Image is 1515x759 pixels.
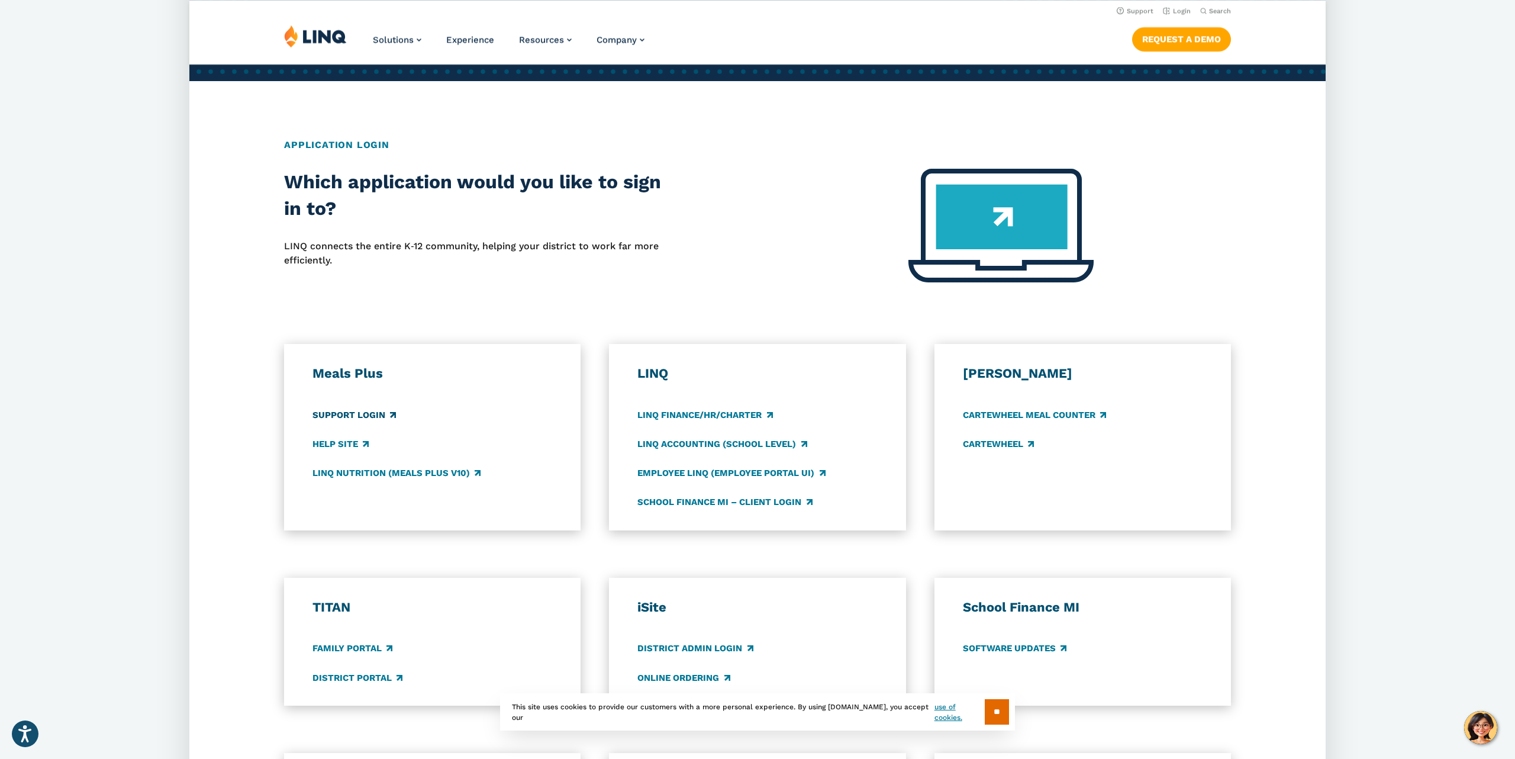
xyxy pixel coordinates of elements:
a: Experience [446,34,494,45]
a: CARTEWHEEL [963,438,1034,451]
h3: [PERSON_NAME] [963,365,1203,382]
nav: Button Navigation [1132,25,1231,51]
a: District Portal [312,671,402,684]
p: LINQ connects the entire K‑12 community, helping your district to work far more efficiently. [284,239,662,268]
a: Support Login [312,409,396,422]
nav: Utility Navigation [189,4,1326,17]
a: LINQ Accounting (school level) [637,438,807,451]
a: LINQ Nutrition (Meals Plus v10) [312,467,481,480]
span: Search [1209,7,1231,15]
a: School Finance MI – Client Login [637,496,812,509]
a: CARTEWHEEL Meal Counter [963,409,1106,422]
h3: TITAN [312,599,552,616]
a: Software Updates [963,642,1066,655]
a: Resources [519,34,572,45]
div: This site uses cookies to provide our customers with a more personal experience. By using [DOMAIN... [500,693,1015,731]
a: Support [1117,7,1153,15]
a: Help Site [312,438,369,451]
img: LINQ | K‑12 Software [284,25,347,47]
a: LINQ Finance/HR/Charter [637,409,772,422]
a: Family Portal [312,642,392,655]
h3: LINQ [637,365,877,382]
a: Solutions [373,34,421,45]
span: Company [597,34,637,45]
a: Login [1163,7,1191,15]
a: Online Ordering [637,671,730,684]
h3: School Finance MI [963,599,1203,616]
a: Employee LINQ (Employee Portal UI) [637,467,825,480]
span: Solutions [373,34,414,45]
h2: Application Login [284,138,1231,152]
a: Request a Demo [1132,27,1231,51]
h3: iSite [637,599,877,616]
span: Resources [519,34,564,45]
h2: Which application would you like to sign in to? [284,169,662,223]
a: use of cookies. [934,702,985,723]
button: Open Search Bar [1200,7,1231,15]
a: Company [597,34,644,45]
h3: Meals Plus [312,365,552,382]
nav: Primary Navigation [373,25,644,64]
a: District Admin Login [637,642,753,655]
button: Hello, have a question? Let’s chat. [1464,711,1497,744]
